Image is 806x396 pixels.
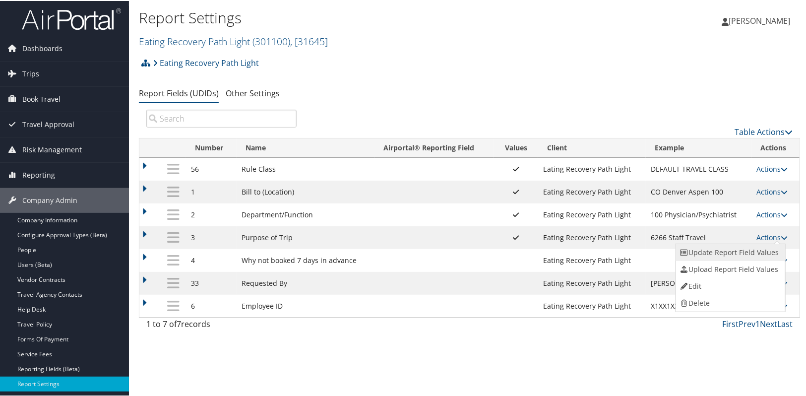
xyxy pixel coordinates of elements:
[22,35,62,60] span: Dashboards
[755,318,760,329] a: 1
[739,318,755,329] a: Prev
[676,294,783,311] a: Delete
[751,137,800,157] th: Actions
[729,14,790,25] span: [PERSON_NAME]
[756,163,788,173] a: Actions
[186,157,237,180] td: 56
[237,157,374,180] td: Rule Class
[139,87,219,98] a: Report Fields (UDIDs)
[646,271,751,294] td: [PERSON_NAME]
[538,180,646,202] td: Eating Recovery Path Light
[538,248,646,271] td: Eating Recovery Path Light
[146,109,297,127] input: Search
[186,294,237,317] td: 6
[735,126,793,136] a: Table Actions
[226,87,280,98] a: Other Settings
[22,187,77,212] span: Company Admin
[646,157,751,180] td: DEFAULT TRAVEL CLASS
[646,137,751,157] th: Example
[22,162,55,187] span: Reporting
[237,202,374,225] td: Department/Function
[538,271,646,294] td: Eating Recovery Path Light
[538,157,646,180] td: Eating Recovery Path Light
[237,225,374,248] td: Purpose of Trip
[777,318,793,329] a: Last
[139,6,580,27] h1: Report Settings
[290,34,328,47] span: , [ 31645 ]
[646,202,751,225] td: 100 Physician/Psychiatrist
[756,232,788,241] a: Actions
[22,86,61,111] span: Book Travel
[676,243,783,260] a: Update Report Field Values
[161,137,186,157] th: : activate to sort column descending
[139,34,328,47] a: Eating Recovery Path Light
[374,137,494,157] th: Airportal&reg; Reporting Field
[22,111,74,136] span: Travel Approval
[186,137,237,157] th: Number
[22,6,121,30] img: airportal-logo.png
[676,277,783,294] a: Edit
[756,186,788,196] a: Actions
[494,137,538,157] th: Values
[646,294,751,317] td: X1XX1XXXX
[237,271,374,294] td: Requested By
[186,225,237,248] td: 3
[186,180,237,202] td: 1
[722,5,800,35] a: [PERSON_NAME]
[760,318,777,329] a: Next
[252,34,290,47] span: ( 301100 )
[146,317,297,334] div: 1 to 7 of records
[538,202,646,225] td: Eating Recovery Path Light
[722,318,739,329] a: First
[237,137,374,157] th: Name
[186,248,237,271] td: 4
[237,180,374,202] td: Bill to (Location)
[186,202,237,225] td: 2
[646,225,751,248] td: 6266 Staff Travel
[177,318,181,329] span: 7
[646,180,751,202] td: CO Denver Aspen 100
[538,225,646,248] td: Eating Recovery Path Light
[676,260,783,277] a: Upload Report Field Values
[153,52,259,72] a: Eating Recovery Path Light
[186,271,237,294] td: 33
[538,137,646,157] th: Client
[237,294,374,317] td: Employee ID
[22,61,39,85] span: Trips
[756,209,788,218] a: Actions
[237,248,374,271] td: Why not booked 7 days in advance
[538,294,646,317] td: Eating Recovery Path Light
[22,136,82,161] span: Risk Management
